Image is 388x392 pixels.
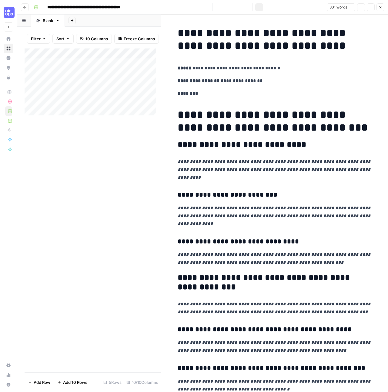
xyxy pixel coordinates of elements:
button: Help + Support [4,380,13,390]
span: Add Row [34,379,50,385]
button: Sort [52,34,74,44]
a: Insights [4,53,13,63]
a: Settings [4,360,13,370]
a: Browse [4,44,13,53]
button: Add Row [25,377,54,387]
span: Freeze Columns [124,36,155,42]
button: Filter [27,34,50,44]
img: Cohort 5 Logo [4,7,15,18]
div: Blank [43,18,53,24]
span: 801 words [329,5,347,10]
button: Workspace: Cohort 5 [4,5,13,20]
button: Add 10 Rows [54,377,91,387]
span: Sort [56,36,64,42]
a: Your Data [4,73,13,82]
div: 10/10 Columns [124,377,161,387]
a: Opportunities [4,63,13,73]
button: 10 Columns [76,34,112,44]
button: 801 words [327,3,355,11]
span: 10 Columns [85,36,108,42]
a: Home [4,34,13,44]
a: Usage [4,370,13,380]
span: Add 10 Rows [63,379,87,385]
div: 5 Rows [101,377,124,387]
span: Filter [31,36,41,42]
a: Blank [31,15,65,27]
button: Freeze Columns [114,34,159,44]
